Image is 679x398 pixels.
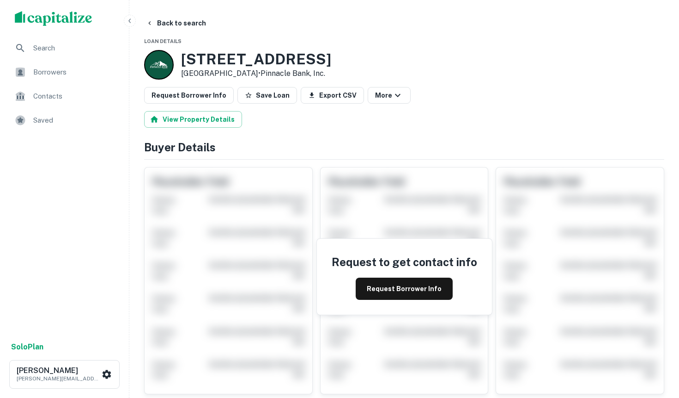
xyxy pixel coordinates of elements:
span: Borrowers [33,67,116,78]
a: Search [7,37,121,59]
p: [GEOGRAPHIC_DATA] • [181,68,331,79]
span: Search [33,43,116,54]
span: Loan Details [144,38,182,44]
h6: [PERSON_NAME] [17,367,100,374]
button: Save Loan [237,87,297,104]
a: Saved [7,109,121,131]
a: Borrowers [7,61,121,83]
button: View Property Details [144,111,242,128]
h3: [STREET_ADDRESS] [181,50,331,68]
iframe: Chat Widget [633,324,679,368]
h4: Buyer Details [144,139,664,155]
img: capitalize-logo.png [15,11,92,26]
p: [PERSON_NAME][EMAIL_ADDRESS][PERSON_NAME][PERSON_NAME][DOMAIN_NAME] [17,374,100,383]
strong: Solo Plan [11,342,43,351]
span: Contacts [33,91,116,102]
span: Saved [33,115,116,126]
a: Contacts [7,85,121,107]
a: SoloPlan [11,342,43,353]
button: Request Borrower Info [144,87,234,104]
button: More [368,87,411,104]
a: Pinnacle Bank, Inc. [261,69,325,78]
button: Request Borrower Info [356,278,453,300]
button: Back to search [142,15,210,31]
button: [PERSON_NAME][PERSON_NAME][EMAIL_ADDRESS][PERSON_NAME][PERSON_NAME][DOMAIN_NAME] [9,360,120,389]
h4: Request to get contact info [332,254,477,270]
button: Export CSV [301,87,364,104]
